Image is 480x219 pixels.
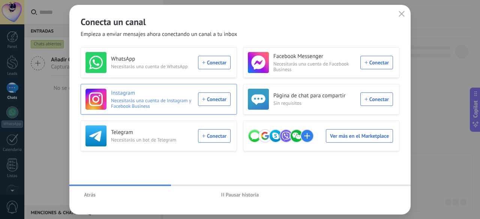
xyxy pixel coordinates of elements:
span: Pausar historia [226,192,259,197]
span: Empieza a enviar mensajes ahora conectando un canal a tu inbox [81,31,237,38]
span: Atrás [84,192,96,197]
h2: Conecta un canal [81,16,399,28]
span: Necesitarás una cuenta de WhatsApp [111,64,193,69]
h3: Telegram [111,129,193,136]
span: Sin requisitos [273,100,356,106]
button: Pausar historia [218,189,262,200]
span: Necesitarás una cuenta de Facebook Business [273,61,356,72]
h3: Facebook Messenger [273,53,356,60]
button: Atrás [81,189,99,200]
span: Necesitarás una cuenta de Instagram y Facebook Business [111,98,193,109]
h3: Instagram [111,89,193,97]
span: Necesitarás un bot de Telegram [111,137,193,143]
h3: Página de chat para compartir [273,92,356,100]
h3: WhatsApp [111,55,193,63]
